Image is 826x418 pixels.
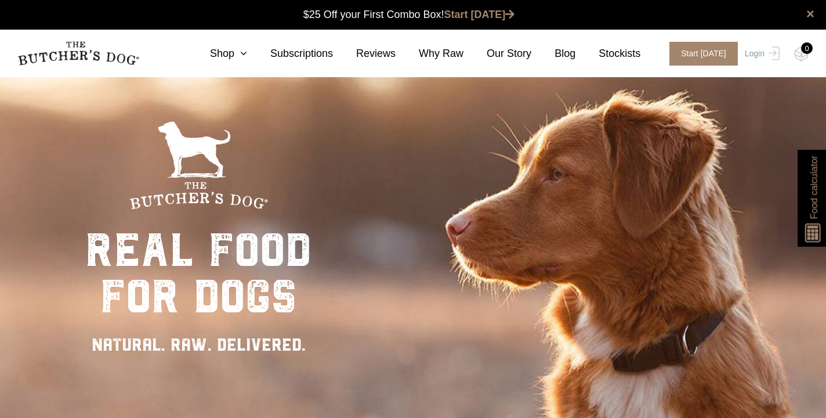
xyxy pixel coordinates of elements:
[669,42,738,66] span: Start [DATE]
[247,46,333,62] a: Subscriptions
[806,7,814,21] a: close
[801,42,813,54] div: 0
[658,42,742,66] a: Start [DATE]
[85,227,311,320] div: real food for dogs
[85,331,311,358] div: NATURAL. RAW. DELIVERED.
[531,46,575,62] a: Blog
[794,46,809,62] img: TBD_Cart-Empty.png
[333,46,396,62] a: Reviews
[575,46,640,62] a: Stockists
[444,9,515,20] a: Start [DATE]
[463,46,531,62] a: Our Story
[742,42,780,66] a: Login
[807,156,821,219] span: Food calculator
[396,46,463,62] a: Why Raw
[187,46,247,62] a: Shop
